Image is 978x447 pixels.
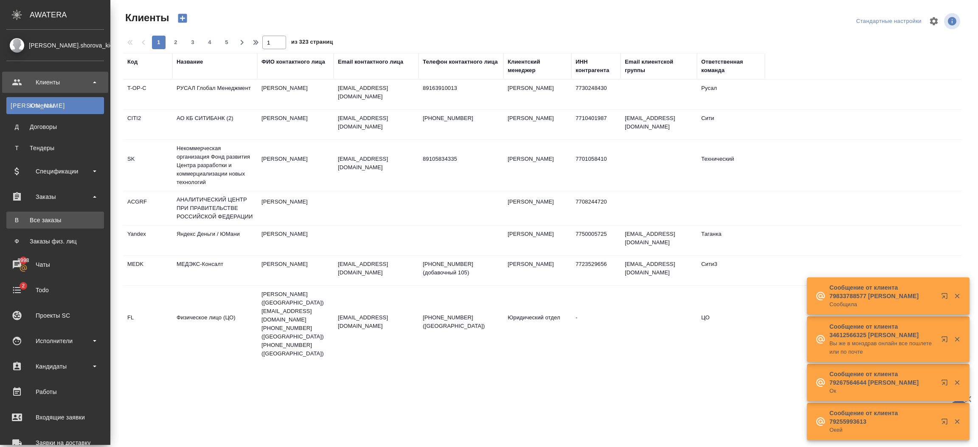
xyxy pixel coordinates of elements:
[172,80,257,109] td: РУСАЛ Глобал Менеджмент
[621,226,697,255] td: [EMAIL_ADDRESS][DOMAIN_NAME]
[423,58,498,66] div: Телефон контактного лица
[503,226,571,255] td: [PERSON_NAME]
[338,313,414,330] p: [EMAIL_ADDRESS][DOMAIN_NAME]
[503,256,571,285] td: [PERSON_NAME]
[338,114,414,131] p: [EMAIL_ADDRESS][DOMAIN_NAME]
[11,237,100,246] div: Заказы физ. лиц
[257,256,334,285] td: [PERSON_NAME]
[338,84,414,101] p: [EMAIL_ADDRESS][DOMAIN_NAME]
[697,226,765,255] td: Таганка
[127,58,138,66] div: Код
[257,193,334,223] td: [PERSON_NAME]
[423,114,499,123] p: [PHONE_NUMBER]
[17,282,30,290] span: 2
[701,58,761,75] div: Ответственная команда
[503,80,571,109] td: [PERSON_NAME]
[6,386,104,398] div: Работы
[338,58,403,66] div: Email контактного лица
[123,226,172,255] td: Yandex
[503,309,571,339] td: Юридический отдел
[11,144,100,152] div: Тендеры
[6,118,104,135] a: ДДоговоры
[257,286,334,362] td: [PERSON_NAME] ([GEOGRAPHIC_DATA]) [EMAIL_ADDRESS][DOMAIN_NAME] [PHONE_NUMBER] ([GEOGRAPHIC_DATA])...
[257,110,334,140] td: [PERSON_NAME]
[829,387,936,395] p: Ок
[621,110,697,140] td: [EMAIL_ADDRESS][DOMAIN_NAME]
[423,84,499,92] p: 89163910013
[503,110,571,140] td: [PERSON_NAME]
[829,370,936,387] p: Сообщение от клиента 79267564644 [PERSON_NAME]
[6,335,104,347] div: Исполнители
[6,360,104,373] div: Кандидаты
[571,226,621,255] td: 7750005725
[6,41,104,50] div: [PERSON_NAME].shorova_kiev
[338,260,414,277] p: [EMAIL_ADDRESS][DOMAIN_NAME]
[829,283,936,300] p: Сообщение от клиента 79833788577 [PERSON_NAME]
[123,110,172,140] td: CITI2
[829,300,936,309] p: Сообщила
[6,284,104,296] div: Todo
[508,58,567,75] div: Клиентский менеджер
[30,6,110,23] div: AWATERA
[257,226,334,255] td: [PERSON_NAME]
[697,256,765,285] td: Сити3
[172,256,257,285] td: МЕДЭКС-Консалт
[423,313,499,330] p: [PHONE_NUMBER] ([GEOGRAPHIC_DATA])
[2,381,108,402] a: Работы
[697,151,765,180] td: Технический
[172,309,257,339] td: Физическое лицо (ЦО)
[503,193,571,223] td: [PERSON_NAME]
[220,36,233,49] button: 5
[203,36,216,49] button: 4
[571,80,621,109] td: 7730248430
[936,374,956,394] button: Открыть в новой вкладке
[2,279,108,301] a: 2Todo
[261,58,325,66] div: ФИО контактного лица
[571,110,621,140] td: 7710401987
[172,11,193,25] button: Создать
[6,165,104,178] div: Спецификации
[123,193,172,223] td: ACGRF
[697,309,765,339] td: ЦО
[123,11,169,25] span: Клиенты
[6,212,104,229] a: ВВсе заказы
[854,15,924,28] div: split button
[169,38,183,47] span: 2
[257,80,334,109] td: [PERSON_NAME]
[829,339,936,356] p: Вы же в монздрав онлайн все пошлете или по почте
[829,409,936,426] p: Сообщение от клиента 79255993613
[172,226,257,255] td: Яндекс Деньги / ЮМани
[123,256,172,285] td: MEDK
[123,80,172,109] td: T-OP-C
[571,256,621,285] td: 7723529656
[6,190,104,203] div: Заказы
[936,331,956,351] button: Открыть в новой вкладке
[172,110,257,140] td: АО КБ СИТИБАНК (2)
[423,260,499,277] p: [PHONE_NUMBER] (добавочный 105)
[829,426,936,434] p: Окей
[697,110,765,140] td: Сити
[571,151,621,180] td: 7701058410
[948,418,966,425] button: Закрыть
[625,58,693,75] div: Email клиентской группы
[944,13,962,29] span: Посмотреть информацию
[186,38,200,47] span: 3
[6,309,104,322] div: Проекты SC
[948,292,966,300] button: Закрыть
[177,58,203,66] div: Название
[220,38,233,47] span: 5
[6,233,104,250] a: ФЗаказы физ. лиц
[186,36,200,49] button: 3
[571,309,621,339] td: -
[338,155,414,172] p: [EMAIL_ADDRESS][DOMAIN_NAME]
[12,256,34,265] span: 8998
[697,80,765,109] td: Русал
[948,379,966,386] button: Закрыть
[11,216,100,224] div: Все заказы
[257,151,334,180] td: [PERSON_NAME]
[6,411,104,424] div: Входящие заявки
[11,123,100,131] div: Договоры
[948,335,966,343] button: Закрыть
[123,151,172,180] td: SK
[576,58,616,75] div: ИНН контрагента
